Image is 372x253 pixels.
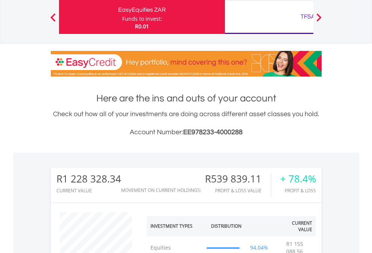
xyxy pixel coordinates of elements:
h3: Account Number: [51,127,322,138]
div: Distribution [211,223,241,229]
div: Check out how all of your investments are doing across different asset classes you hold. [51,109,322,138]
button: Previous [46,17,61,25]
div: CURRENT VALUE [56,188,121,193]
h1: Here are the ins and outs of your account [51,92,322,105]
th: Current Value [273,216,316,236]
img: EasyCredit Promotion Banner [51,51,322,77]
div: EasyEquities ZAR [64,5,220,15]
div: Funds to invest: [122,15,162,23]
div: Movement on Current Holdings: [121,188,201,193]
div: Profit & Loss [280,188,316,193]
div: R1 228 328.34 [56,173,121,184]
span: EE978233-4000288 [183,129,243,136]
div: R539 839.11 [205,173,271,184]
div: Profit & Loss Value [205,188,271,193]
span: R0.01 [135,23,149,30]
div: + 78.4% [280,173,316,184]
button: Next [311,17,326,25]
th: Investment Types [147,216,203,236]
